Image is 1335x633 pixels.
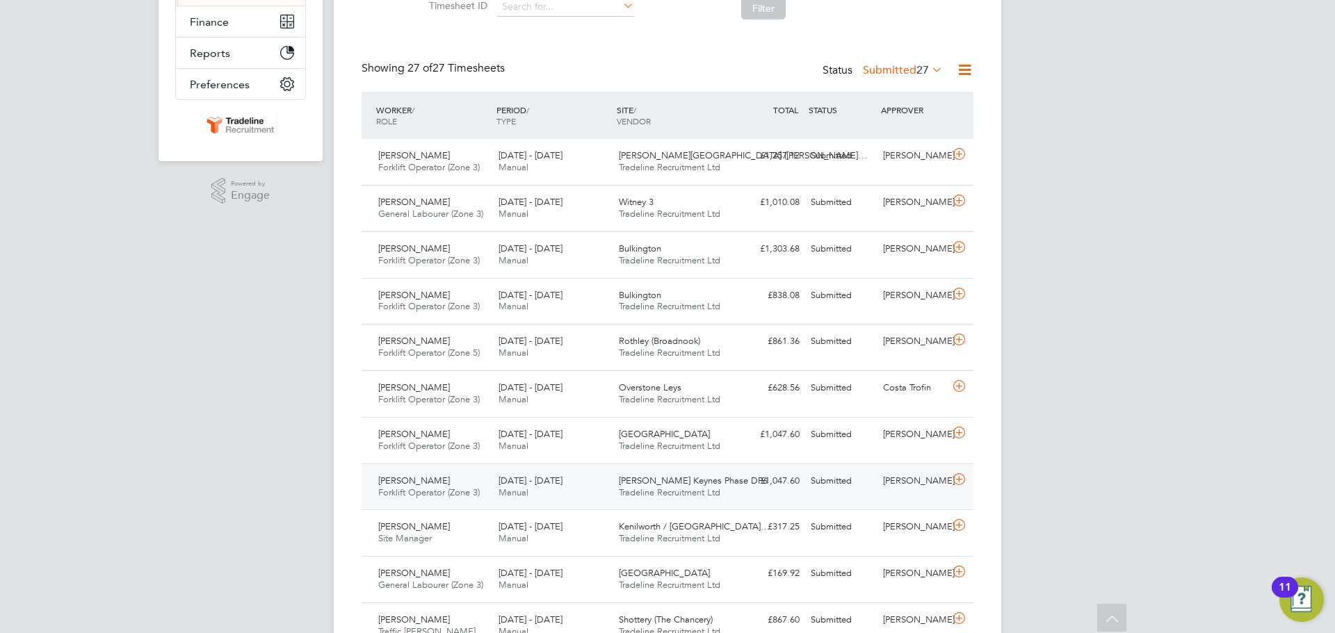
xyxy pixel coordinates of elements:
[176,69,305,99] button: Preferences
[378,428,450,440] span: [PERSON_NAME]
[1279,587,1291,605] div: 11
[499,196,563,208] span: [DATE] - [DATE]
[633,104,636,115] span: /
[805,191,877,214] div: Submitted
[378,242,450,254] span: [PERSON_NAME]
[378,579,483,591] span: General Labourer (Zone 3)
[619,161,720,173] span: Tradeline Recruitment Ltd
[733,145,805,167] div: £1,257.12
[619,614,713,625] span: Shottery (The Chancery)
[619,196,654,208] span: Witney 3
[733,470,805,493] div: £1,047.60
[773,104,798,115] span: TOTAL
[378,196,450,208] span: [PERSON_NAME]
[190,15,229,28] span: Finance
[499,254,528,266] span: Manual
[733,284,805,307] div: £838.08
[378,381,450,393] span: [PERSON_NAME]
[378,289,450,301] span: [PERSON_NAME]
[499,242,563,254] span: [DATE] - [DATE]
[499,567,563,579] span: [DATE] - [DATE]
[877,330,950,353] div: [PERSON_NAME]
[211,178,270,204] a: Powered byEngage
[877,145,950,167] div: [PERSON_NAME]
[378,149,450,161] span: [PERSON_NAME]
[823,61,946,81] div: Status
[378,486,480,498] span: Forklift Operator (Zone 3)
[733,238,805,261] div: £1,303.68
[805,423,877,446] div: Submitted
[877,377,950,400] div: Costa Trofin
[805,470,877,493] div: Submitted
[733,516,805,539] div: £317.25
[499,335,563,347] span: [DATE] - [DATE]
[877,562,950,585] div: [PERSON_NAME]
[499,347,528,359] span: Manual
[499,475,563,486] span: [DATE] - [DATE]
[499,393,528,405] span: Manual
[613,97,734,133] div: SITE
[619,567,710,579] span: [GEOGRAPHIC_DATA]
[733,423,805,446] div: £1,047.60
[231,190,270,202] span: Engage
[617,115,651,126] span: VENDOR
[378,208,483,220] span: General Labourer (Zone 3)
[493,97,613,133] div: PERIOD
[407,61,432,75] span: 27 of
[877,97,950,122] div: APPROVER
[499,149,563,161] span: [DATE] - [DATE]
[619,393,720,405] span: Tradeline Recruitment Ltd
[805,284,877,307] div: Submitted
[499,300,528,312] span: Manual
[378,440,480,452] span: Forklift Operator (Zone 3)
[619,428,710,440] span: [GEOGRAPHIC_DATA]
[619,381,681,393] span: Overstone Leys
[526,104,529,115] span: /
[877,516,950,539] div: [PERSON_NAME]
[733,330,805,353] div: £861.36
[733,609,805,632] div: £867.60
[877,238,950,261] div: [PERSON_NAME]
[499,161,528,173] span: Manual
[499,381,563,393] span: [DATE] - [DATE]
[619,347,720,359] span: Tradeline Recruitment Ltd
[378,161,480,173] span: Forklift Operator (Zone 3)
[190,78,250,91] span: Preferences
[733,191,805,214] div: £1,010.08
[863,63,943,77] label: Submitted
[378,335,450,347] span: [PERSON_NAME]
[231,178,270,190] span: Powered by
[499,208,528,220] span: Manual
[412,104,414,115] span: /
[619,520,770,532] span: Kenilworth / [GEOGRAPHIC_DATA]…
[805,516,877,539] div: Submitted
[499,520,563,532] span: [DATE] - [DATE]
[378,254,480,266] span: Forklift Operator (Zone 3)
[877,423,950,446] div: [PERSON_NAME]
[805,330,877,353] div: Submitted
[877,470,950,493] div: [PERSON_NAME]
[378,614,450,625] span: [PERSON_NAME]
[407,61,505,75] span: 27 Timesheets
[805,609,877,632] div: Submitted
[619,300,720,312] span: Tradeline Recruitment Ltd
[877,284,950,307] div: [PERSON_NAME]
[877,609,950,632] div: [PERSON_NAME]
[619,579,720,591] span: Tradeline Recruitment Ltd
[733,377,805,400] div: £628.56
[499,532,528,544] span: Manual
[378,567,450,579] span: [PERSON_NAME]
[916,63,929,77] span: 27
[619,289,661,301] span: Bulkington
[378,475,450,486] span: [PERSON_NAME]
[378,532,432,544] span: Site Manager
[619,475,768,486] span: [PERSON_NAME] Keynes Phase DP6
[378,300,480,312] span: Forklift Operator (Zone 3)
[619,440,720,452] span: Tradeline Recruitment Ltd
[378,520,450,532] span: [PERSON_NAME]
[373,97,493,133] div: WORKER
[499,289,563,301] span: [DATE] - [DATE]
[733,562,805,585] div: £169.92
[496,115,516,126] span: TYPE
[619,208,720,220] span: Tradeline Recruitment Ltd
